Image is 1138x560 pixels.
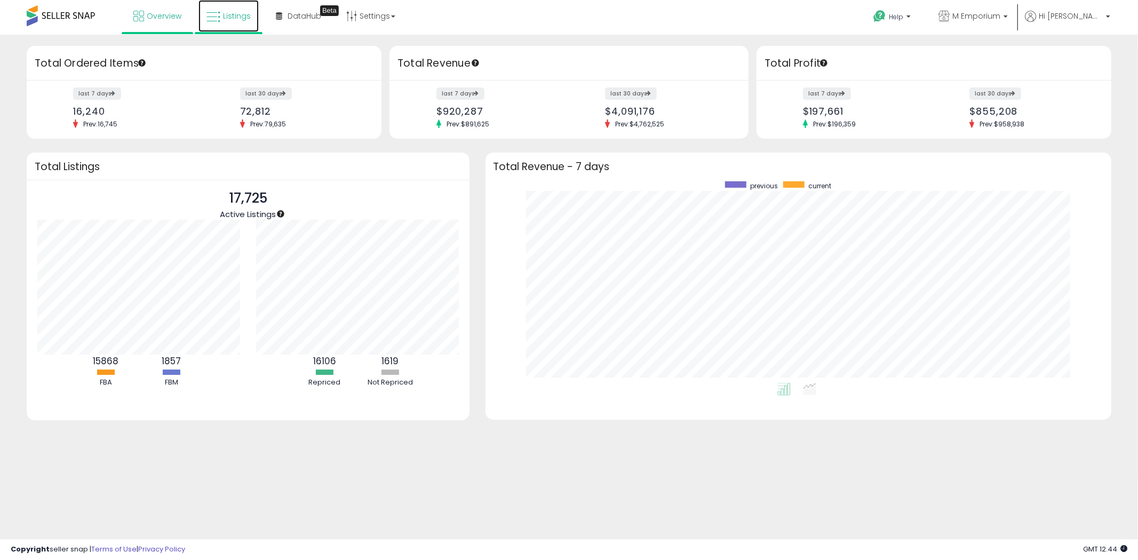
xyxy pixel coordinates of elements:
[819,58,829,68] div: Tooltip anchor
[952,11,1000,21] span: M Emporium
[969,87,1021,100] label: last 30 days
[137,58,147,68] div: Tooltip anchor
[240,106,363,117] div: 72,812
[750,181,778,190] span: previous
[808,119,861,129] span: Prev: $196,359
[220,209,276,220] span: Active Listings
[605,87,657,100] label: last 30 days
[223,11,251,21] span: Listings
[808,181,831,190] span: current
[436,106,561,117] div: $920,287
[803,87,851,100] label: last 7 days
[397,56,741,71] h3: Total Revenue
[313,355,336,367] b: 16106
[494,163,1103,171] h3: Total Revenue - 7 days
[288,11,321,21] span: DataHub
[74,378,138,388] div: FBA
[147,11,181,21] span: Overview
[441,119,495,129] span: Prev: $891,625
[73,87,121,100] label: last 7 days
[162,355,181,367] b: 1857
[803,106,926,117] div: $197,661
[969,106,1092,117] div: $855,208
[240,87,292,100] label: last 30 days
[245,119,291,129] span: Prev: 79,635
[35,56,373,71] h3: Total Ordered Items
[139,378,203,388] div: FBM
[436,87,484,100] label: last 7 days
[276,209,285,219] div: Tooltip anchor
[292,378,356,388] div: Repriced
[865,2,921,35] a: Help
[1025,11,1110,35] a: Hi [PERSON_NAME]
[220,188,276,209] p: 17,725
[93,355,118,367] b: 15868
[73,106,196,117] div: 16,240
[381,355,399,367] b: 1619
[873,10,886,23] i: Get Help
[78,119,123,129] span: Prev: 16,745
[358,378,422,388] div: Not Repriced
[765,56,1103,71] h3: Total Profit
[35,163,461,171] h3: Total Listings
[974,119,1030,129] span: Prev: $958,938
[889,12,903,21] span: Help
[471,58,480,68] div: Tooltip anchor
[1039,11,1103,21] span: Hi [PERSON_NAME]
[610,119,670,129] span: Prev: $4,762,525
[605,106,730,117] div: $4,091,176
[320,5,339,16] div: Tooltip anchor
